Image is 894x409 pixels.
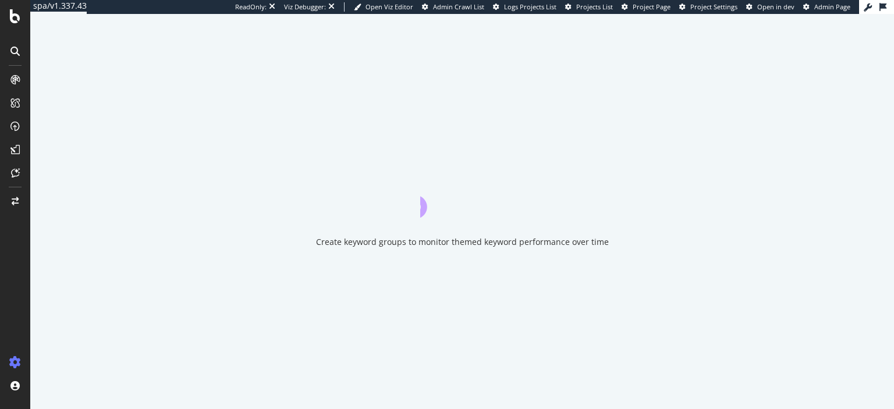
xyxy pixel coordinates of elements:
div: Create keyword groups to monitor themed keyword performance over time [316,236,609,248]
a: Logs Projects List [493,2,556,12]
span: Project Settings [690,2,737,11]
span: Project Page [633,2,670,11]
span: Logs Projects List [504,2,556,11]
a: Open Viz Editor [354,2,413,12]
span: Open in dev [757,2,794,11]
span: Admin Crawl List [433,2,484,11]
span: Projects List [576,2,613,11]
a: Project Settings [679,2,737,12]
a: Admin Page [803,2,850,12]
div: animation [420,176,504,218]
a: Projects List [565,2,613,12]
span: Open Viz Editor [366,2,413,11]
span: Admin Page [814,2,850,11]
a: Open in dev [746,2,794,12]
div: ReadOnly: [235,2,267,12]
div: Viz Debugger: [284,2,326,12]
a: Project Page [622,2,670,12]
a: Admin Crawl List [422,2,484,12]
